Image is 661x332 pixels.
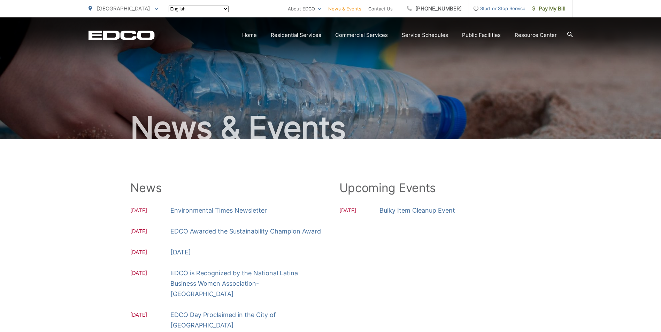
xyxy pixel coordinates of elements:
[130,227,170,237] span: [DATE]
[97,5,150,12] span: [GEOGRAPHIC_DATA]
[462,31,501,39] a: Public Facilities
[335,31,388,39] a: Commercial Services
[170,268,322,299] a: EDCO is Recognized by the National Latina Business Women Association-[GEOGRAPHIC_DATA]
[130,181,322,195] h2: News
[242,31,257,39] a: Home
[379,205,455,216] a: Bulky Item Cleanup Event
[170,205,267,216] a: Environmental Times Newsletter
[170,226,321,237] a: EDCO Awarded the Sustainability Champion Award
[271,31,321,39] a: Residential Services
[170,247,191,258] a: [DATE]
[288,5,321,13] a: About EDCO
[130,248,170,258] span: [DATE]
[89,30,155,40] a: EDCD logo. Return to the homepage.
[169,6,229,12] select: Select a language
[339,206,379,216] span: [DATE]
[368,5,393,13] a: Contact Us
[130,269,170,299] span: [DATE]
[532,5,566,13] span: Pay My Bill
[515,31,557,39] a: Resource Center
[130,311,170,331] span: [DATE]
[402,31,448,39] a: Service Schedules
[170,310,322,331] a: EDCO Day Proclaimed in the City of [GEOGRAPHIC_DATA]
[328,5,361,13] a: News & Events
[339,181,531,195] h2: Upcoming Events
[130,206,170,216] span: [DATE]
[89,111,573,145] h1: News & Events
